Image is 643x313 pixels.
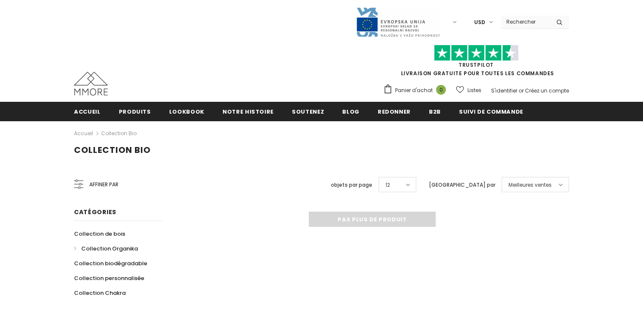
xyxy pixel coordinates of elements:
[459,108,523,116] span: Suivi de commande
[508,181,552,189] span: Meilleures ventes
[74,271,144,286] a: Collection personnalisée
[525,87,569,94] a: Créez un compte
[119,102,151,121] a: Produits
[74,241,138,256] a: Collection Organika
[74,72,108,95] img: Cas MMORE
[74,256,147,271] a: Collection biodégradable
[474,18,485,27] span: USD
[429,181,495,189] label: [GEOGRAPHIC_DATA] par
[459,102,523,121] a: Suivi de commande
[74,208,116,216] span: Catégories
[385,181,390,189] span: 12
[74,226,125,241] a: Collection de bois
[378,102,411,121] a: Redonner
[223,102,274,121] a: Notre histoire
[74,274,144,282] span: Collection personnalisée
[456,83,481,98] a: Listes
[356,7,440,38] img: Javni Razpis
[436,85,446,95] span: 0
[74,286,126,300] a: Collection Chakra
[429,108,441,116] span: B2B
[356,18,440,25] a: Javni Razpis
[74,128,93,139] a: Accueil
[169,108,204,116] span: Lookbook
[74,108,101,116] span: Accueil
[395,86,433,95] span: Panier d'achat
[101,130,137,137] a: Collection Bio
[383,49,569,77] span: LIVRAISON GRATUITE POUR TOUTES LES COMMANDES
[434,45,519,61] img: Faites confiance aux étoiles pilotes
[119,108,151,116] span: Produits
[491,87,517,94] a: S'identifier
[378,108,411,116] span: Redonner
[459,61,494,68] a: TrustPilot
[292,108,324,116] span: soutenez
[81,245,138,253] span: Collection Organika
[331,181,372,189] label: objets par page
[501,16,550,28] input: Search Site
[89,180,118,189] span: Affiner par
[429,102,441,121] a: B2B
[74,102,101,121] a: Accueil
[74,259,147,267] span: Collection biodégradable
[342,108,360,116] span: Blog
[292,102,324,121] a: soutenez
[74,289,126,297] span: Collection Chakra
[74,144,151,156] span: Collection Bio
[342,102,360,121] a: Blog
[74,230,125,238] span: Collection de bois
[169,102,204,121] a: Lookbook
[467,86,481,95] span: Listes
[223,108,274,116] span: Notre histoire
[383,84,450,97] a: Panier d'achat 0
[519,87,524,94] span: or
